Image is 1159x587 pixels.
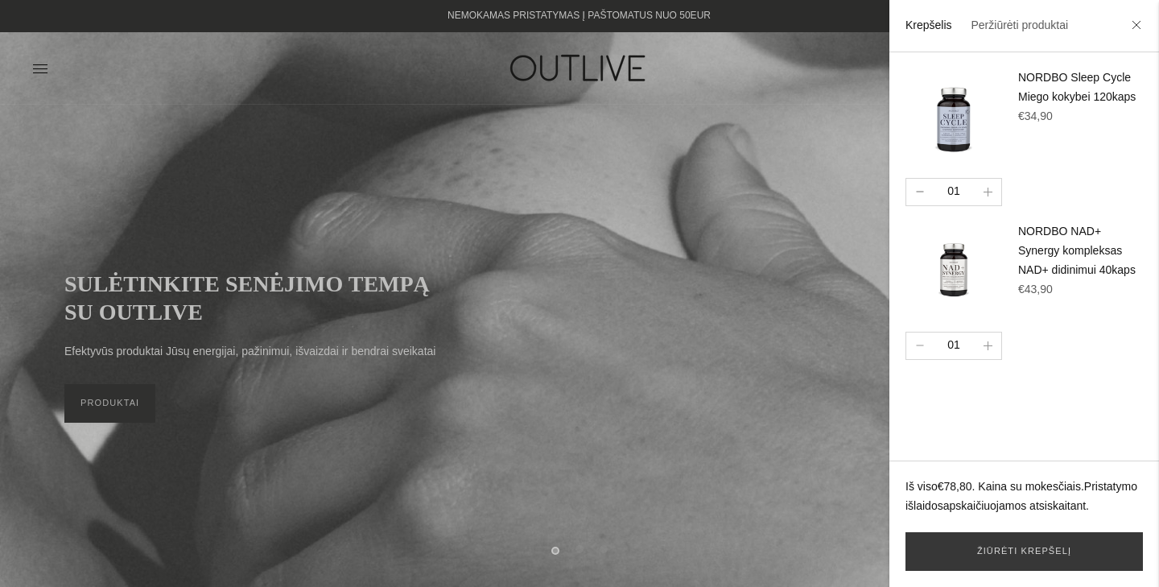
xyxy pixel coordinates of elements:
[1018,225,1136,276] a: NORDBO NAD+ Synergy kompleksas NAD+ didinimui 40kaps
[905,532,1143,571] a: Žiūrėti krepšelį
[1018,110,1053,122] span: €34,90
[905,19,952,31] a: Krepšelis
[905,68,1002,165] img: SleepCycle-nordbo-outlive_200x.png
[905,480,1137,512] a: Pristatymo išlaidos
[1018,71,1136,103] a: NORDBO Sleep Cycle Miego kokybei 120kaps
[905,222,1002,319] img: nordbo-nad-synergy-outlive_1_200x.png
[941,337,967,354] div: 01
[905,477,1143,516] p: Iš viso . Kaina su mokesčiais. apskaičiuojamos atsiskaitant.
[971,19,1068,31] a: Peržiūrėti produktai
[938,480,972,493] span: €78,80
[1018,283,1053,296] span: €43,90
[941,184,967,200] div: 01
